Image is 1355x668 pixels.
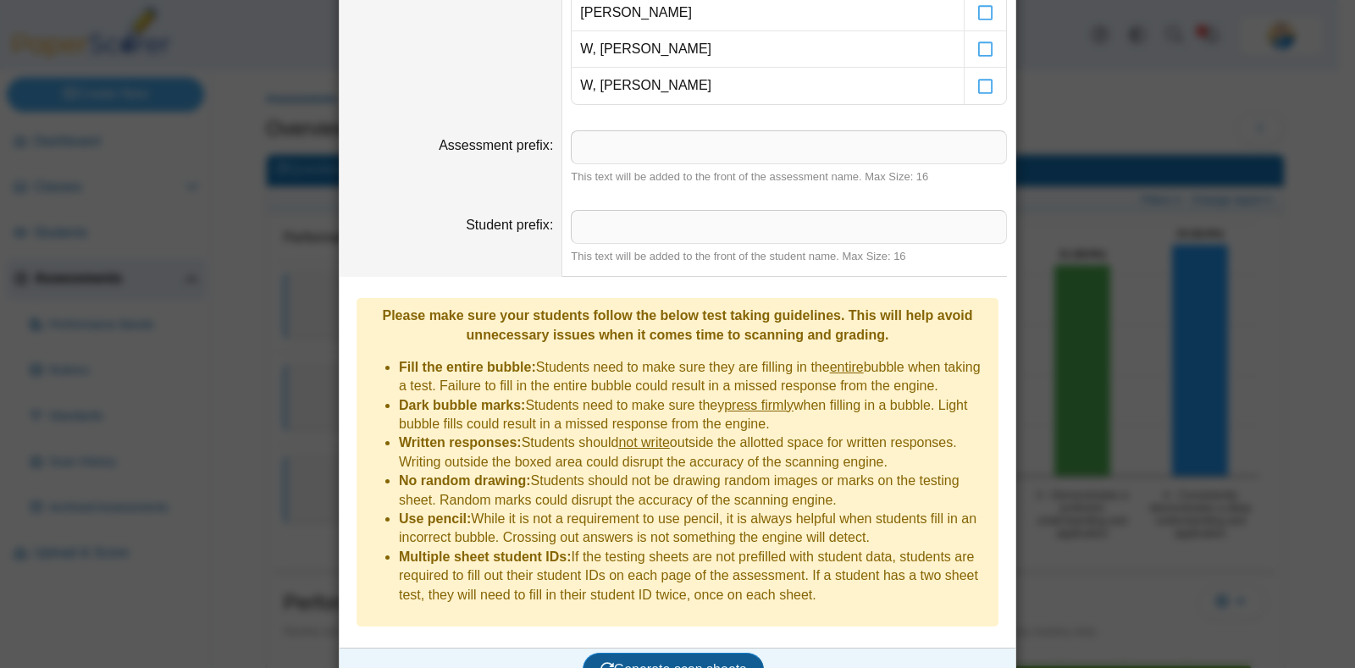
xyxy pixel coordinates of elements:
[399,398,525,412] b: Dark bubble marks:
[399,549,572,564] b: Multiple sheet student IDs:
[572,68,964,103] td: W, [PERSON_NAME]
[830,360,864,374] u: entire
[382,308,972,341] b: Please make sure your students follow the below test taking guidelines. This will help avoid unne...
[571,249,1007,264] div: This text will be added to the front of the student name. Max Size: 16
[399,360,536,374] b: Fill the entire bubble:
[399,473,531,488] b: No random drawing:
[618,435,669,450] u: not write
[571,169,1007,185] div: This text will be added to the front of the assessment name. Max Size: 16
[399,396,990,434] li: Students need to make sure they when filling in a bubble. Light bubble fills could result in a mi...
[399,358,990,396] li: Students need to make sure they are filling in the bubble when taking a test. Failure to fill in ...
[399,435,522,450] b: Written responses:
[399,510,990,548] li: While it is not a requirement to use pencil, it is always helpful when students fill in an incorr...
[399,548,990,605] li: If the testing sheets are not prefilled with student data, students are required to fill out thei...
[466,218,553,232] label: Student prefix
[399,472,990,510] li: Students should not be drawing random images or marks on the testing sheet. Random marks could di...
[399,433,990,472] li: Students should outside the allotted space for written responses. Writing outside the boxed area ...
[399,511,471,526] b: Use pencil:
[572,31,964,68] td: W, [PERSON_NAME]
[724,398,794,412] u: press firmly
[439,138,553,152] label: Assessment prefix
